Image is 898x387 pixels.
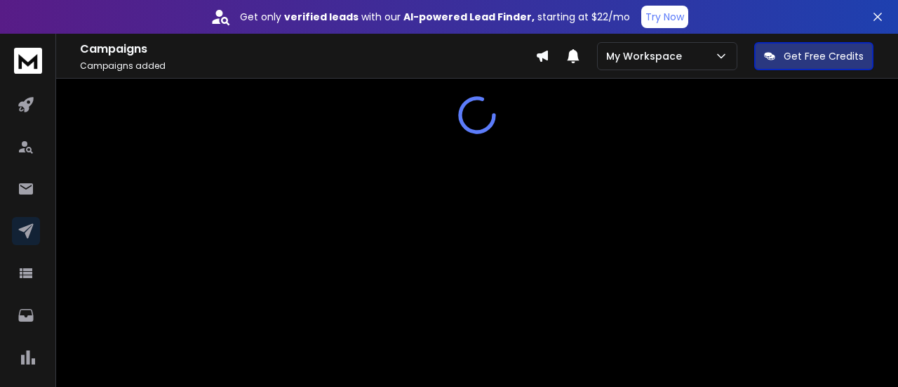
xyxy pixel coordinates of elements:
[80,60,535,72] p: Campaigns added
[784,49,864,63] p: Get Free Credits
[284,10,358,24] strong: verified leads
[641,6,688,28] button: Try Now
[403,10,535,24] strong: AI-powered Lead Finder,
[754,42,873,70] button: Get Free Credits
[606,49,688,63] p: My Workspace
[14,48,42,74] img: logo
[645,10,684,24] p: Try Now
[80,41,535,58] h1: Campaigns
[240,10,630,24] p: Get only with our starting at $22/mo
